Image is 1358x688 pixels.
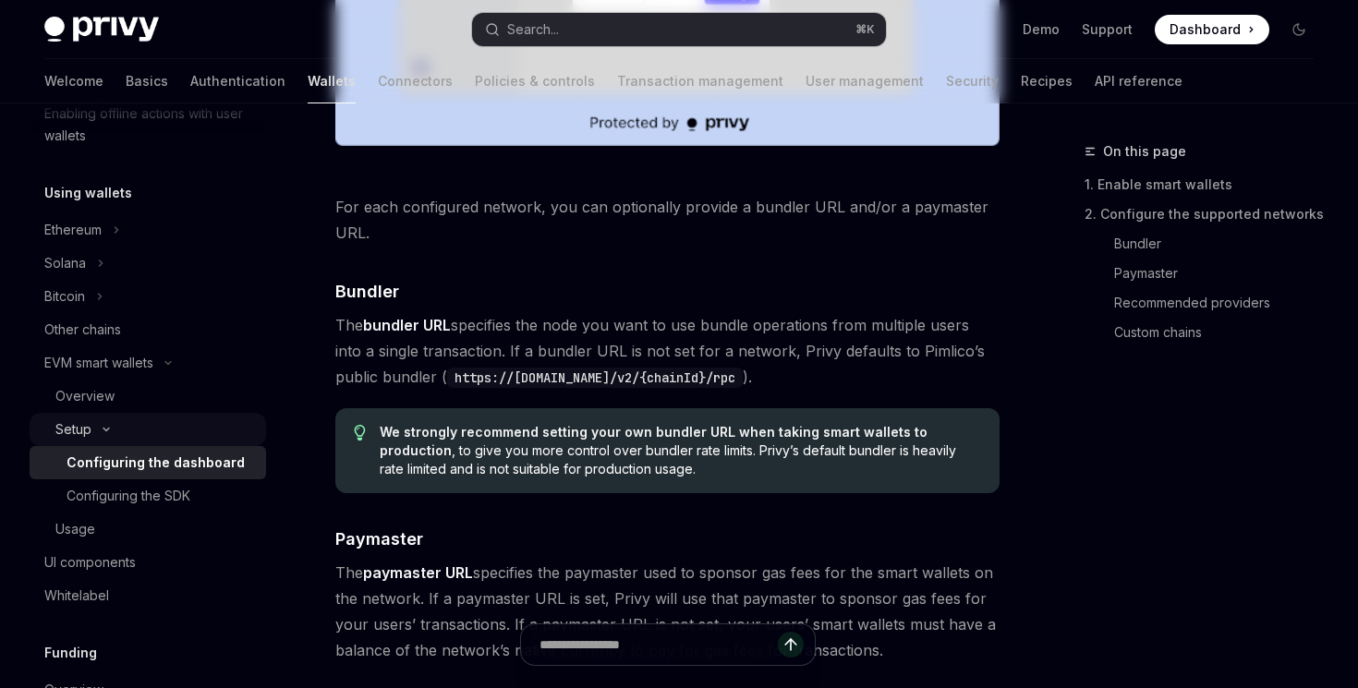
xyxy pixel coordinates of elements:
img: dark logo [44,17,159,42]
div: Configuring the SDK [67,485,190,507]
button: Send message [778,632,804,658]
div: EVM smart wallets [44,352,153,374]
div: Whitelabel [44,585,109,607]
div: UI components [44,551,136,573]
div: Configuring the dashboard [67,452,245,474]
a: Configuring the SDK [30,479,266,513]
span: The specifies the paymaster used to sponsor gas fees for the smart wallets on the network. If a p... [335,560,1000,663]
div: Ethereum [44,219,102,241]
a: Welcome [44,59,103,103]
div: Search... [507,18,559,41]
a: Other chains [30,313,266,346]
button: Search...⌘K [472,13,885,46]
div: Solana [44,252,86,274]
a: Basics [126,59,168,103]
div: Other chains [44,319,121,341]
div: Bitcoin [44,285,85,308]
a: Whitelabel [30,579,266,612]
a: Usage [30,513,266,546]
svg: Tip [354,425,367,441]
span: On this page [1103,140,1186,163]
a: User management [806,59,924,103]
span: Paymaster [335,526,423,551]
a: Custom chains [1114,318,1328,347]
span: Dashboard [1170,20,1241,39]
a: Overview [30,380,266,413]
a: Connectors [378,59,453,103]
h5: Funding [44,642,97,664]
a: Support [1082,20,1133,39]
button: Toggle dark mode [1284,15,1314,44]
span: Bundler [335,279,399,304]
a: Demo [1023,20,1060,39]
a: Transaction management [617,59,783,103]
a: Security [946,59,999,103]
a: Wallets [308,59,356,103]
a: Bundler [1114,229,1328,259]
div: Usage [55,518,95,540]
strong: bundler URL [363,316,451,334]
a: Policies & controls [475,59,595,103]
a: Configuring the dashboard [30,446,266,479]
div: Setup [55,418,91,441]
a: 2. Configure the supported networks [1085,199,1328,229]
a: Recipes [1021,59,1073,103]
a: 1. Enable smart wallets [1085,170,1328,199]
a: UI components [30,546,266,579]
code: https://[DOMAIN_NAME]/v2/{chainId}/rpc [447,368,743,388]
span: ⌘ K [855,22,875,37]
a: Recommended providers [1114,288,1328,318]
a: Dashboard [1155,15,1269,44]
span: For each configured network, you can optionally provide a bundler URL and/or a paymaster URL. [335,194,1000,246]
h5: Using wallets [44,182,132,204]
span: , to give you more control over bundler rate limits. Privy’s default bundler is heavily rate limi... [380,423,981,478]
strong: paymaster URL [363,563,473,582]
a: API reference [1095,59,1182,103]
a: Authentication [190,59,285,103]
a: Paymaster [1114,259,1328,288]
strong: We strongly recommend setting your own bundler URL when taking smart wallets to production [380,424,928,458]
div: Overview [55,385,115,407]
span: The specifies the node you want to use bundle operations from multiple users into a single transa... [335,312,1000,390]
